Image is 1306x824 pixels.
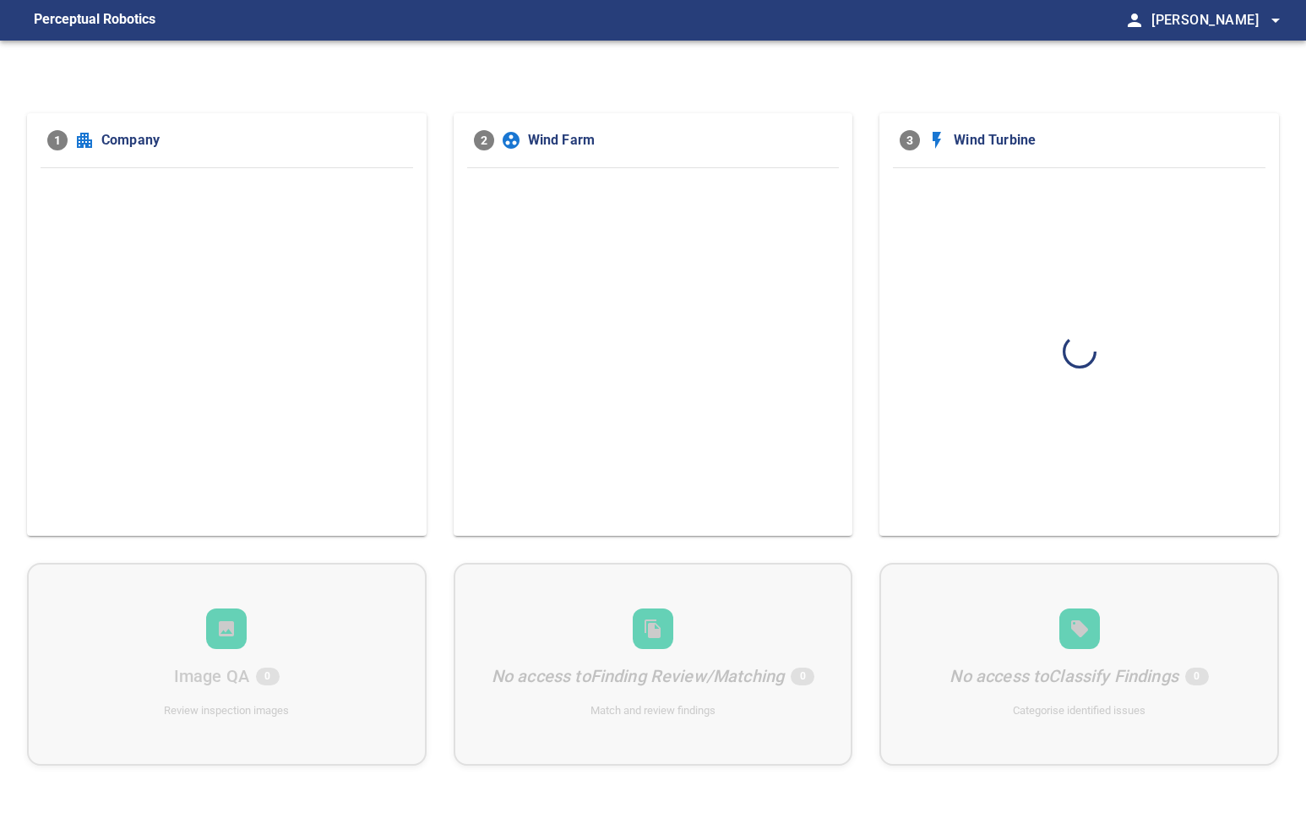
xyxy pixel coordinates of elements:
span: 2 [474,130,494,150]
span: [PERSON_NAME] [1151,8,1286,32]
span: 1 [47,130,68,150]
button: [PERSON_NAME] [1145,3,1286,37]
span: arrow_drop_down [1265,10,1286,30]
span: Company [101,130,406,150]
span: 3 [900,130,920,150]
span: person [1124,10,1145,30]
figcaption: Perceptual Robotics [34,7,155,34]
span: Wind Turbine [954,130,1259,150]
span: Wind Farm [528,130,833,150]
